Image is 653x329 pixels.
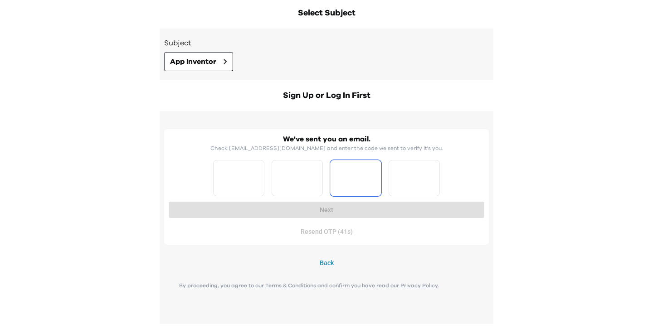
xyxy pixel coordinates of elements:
p: Check [EMAIL_ADDRESS][DOMAIN_NAME] and enter the code we sent to verify it's you. [210,145,443,152]
button: Back [164,255,489,271]
a: Terms & Conditions [265,283,316,288]
input: Please enter OTP character 1 [213,160,264,196]
h2: We've sent you an email. [283,134,370,145]
h3: Subject [164,38,489,48]
input: Please enter OTP character 3 [330,160,381,196]
span: App Inventor [170,56,216,67]
button: App Inventor [164,52,233,71]
input: Please enter OTP character 2 [272,160,323,196]
input: Please enter OTP character 4 [389,160,440,196]
p: By proceeding, you agree to our and confirm you have read our . [164,282,454,289]
a: Privacy Policy [400,283,438,288]
h2: Select Subject [160,7,493,19]
h2: Sign Up or Log In First [160,89,493,102]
